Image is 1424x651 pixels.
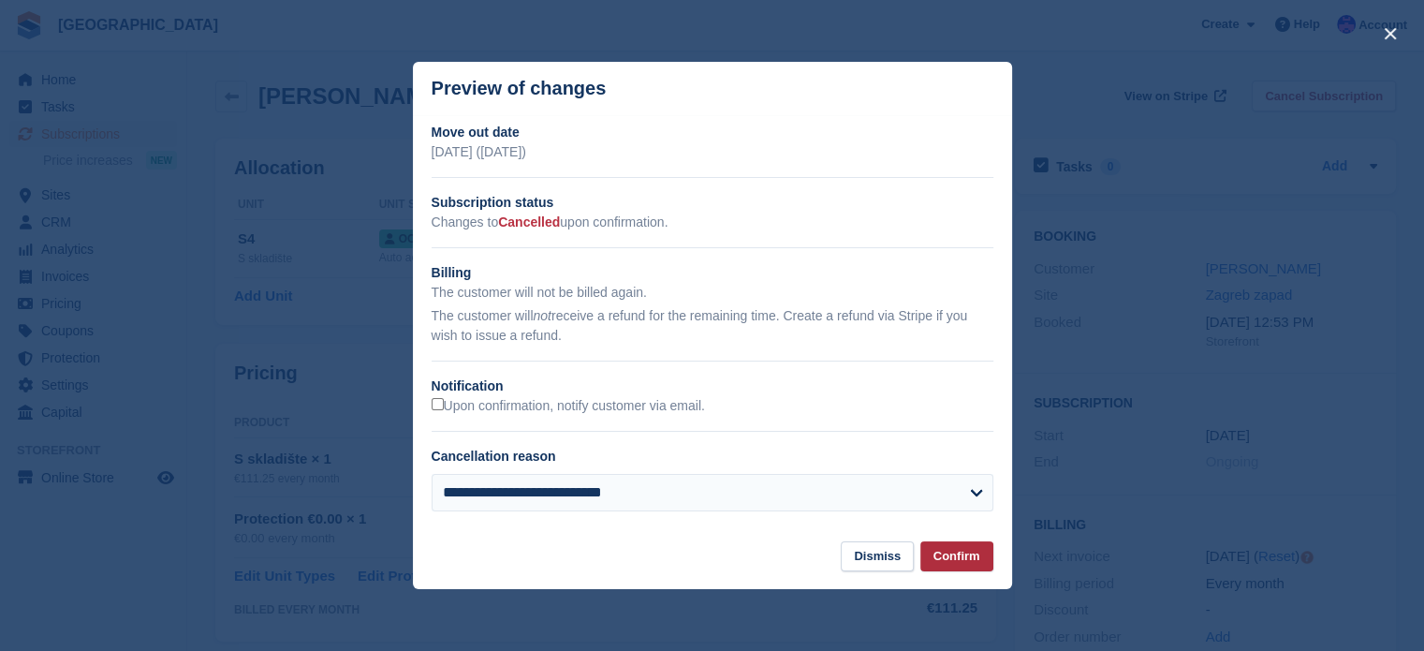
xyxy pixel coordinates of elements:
h2: Subscription status [432,193,993,213]
input: Upon confirmation, notify customer via email. [432,398,444,410]
p: Preview of changes [432,78,607,99]
h2: Move out date [432,123,993,142]
h2: Notification [432,377,993,396]
p: The customer will receive a refund for the remaining time. Create a refund via Stripe if you wish... [432,306,993,346]
h2: Billing [432,263,993,283]
span: Cancelled [498,215,560,229]
button: close [1375,19,1405,49]
label: Upon confirmation, notify customer via email. [432,398,705,415]
p: [DATE] ([DATE]) [432,142,993,162]
button: Confirm [920,541,993,572]
button: Dismiss [841,541,914,572]
p: The customer will not be billed again. [432,283,993,303]
em: not [533,308,551,323]
label: Cancellation reason [432,449,556,464]
p: Changes to upon confirmation. [432,213,993,232]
